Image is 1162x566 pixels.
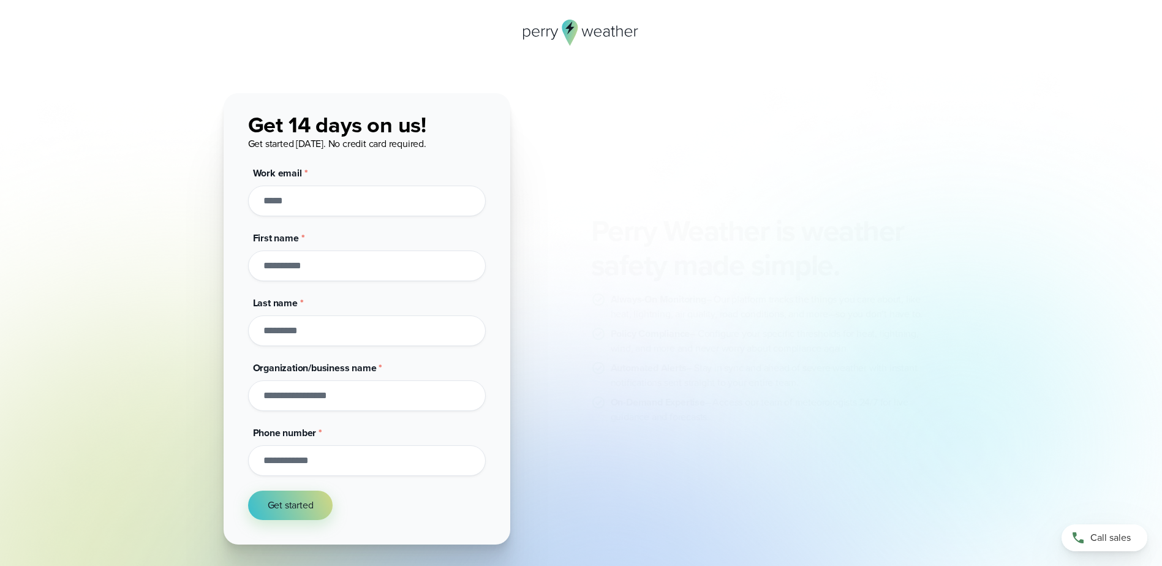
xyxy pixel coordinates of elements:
span: Get 14 days on us! [248,108,426,141]
a: Call sales [1062,524,1147,551]
span: Get started [DATE]. No credit card required. [248,137,426,151]
span: First name [253,231,299,245]
span: Work email [253,166,302,180]
span: Call sales [1090,530,1131,545]
span: Organization/business name [253,361,377,375]
span: Phone number [253,426,317,440]
button: Get started [248,491,333,520]
span: Get started [268,498,314,513]
span: Last name [253,296,298,310]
